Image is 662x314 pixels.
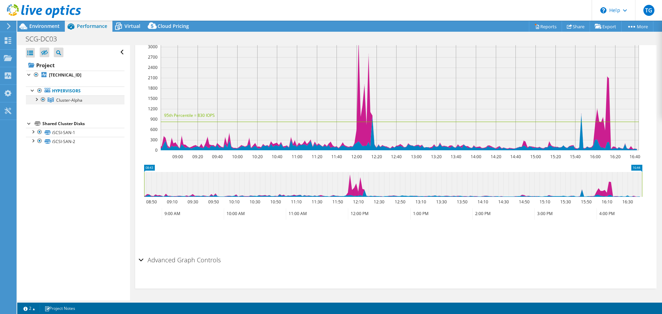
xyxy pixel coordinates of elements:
[590,21,622,32] a: Export
[148,95,158,101] text: 1500
[498,199,509,205] text: 14:30
[560,199,571,205] text: 15:30
[150,116,158,122] text: 900
[19,304,40,313] a: 2
[26,71,124,80] a: [TECHNICAL_ID]
[56,97,82,103] span: Cluster-Alpha
[415,199,426,205] text: 13:10
[148,54,158,60] text: 2700
[164,112,215,118] text: 95th Percentile = 830 IOPS
[270,199,281,205] text: 10:50
[150,126,158,132] text: 600
[374,199,384,205] text: 12:30
[391,154,402,160] text: 12:40
[26,60,124,71] a: Project
[148,64,158,70] text: 2400
[29,23,60,29] span: Environment
[600,7,606,13] svg: \n
[155,147,158,153] text: 0
[124,23,140,29] span: Virtual
[411,154,422,160] text: 13:00
[272,154,282,160] text: 10:40
[353,199,364,205] text: 12:10
[26,137,124,146] a: iSCSI-SAN-2
[643,5,654,16] span: TG
[292,154,302,160] text: 11:00
[581,199,592,205] text: 15:50
[172,154,183,160] text: 09:00
[26,95,124,104] a: Cluster-Alpha
[371,154,382,160] text: 12:20
[622,199,633,205] text: 16:30
[40,304,80,313] a: Project Notes
[158,23,189,29] span: Cloud Pricing
[351,154,362,160] text: 12:00
[139,253,221,267] h2: Advanced Graph Controls
[331,154,342,160] text: 11:40
[431,154,442,160] text: 13:20
[26,128,124,137] a: iSCSI-SAN-1
[212,154,223,160] text: 09:40
[146,199,157,205] text: 08:50
[312,154,322,160] text: 11:20
[491,154,501,160] text: 14:20
[530,154,541,160] text: 15:00
[148,75,158,81] text: 2100
[570,154,581,160] text: 15:40
[42,120,124,128] div: Shared Cluster Disks
[519,199,530,205] text: 14:50
[208,199,219,205] text: 09:50
[22,35,68,43] h1: SCG-DC03
[188,199,198,205] text: 09:30
[457,199,468,205] text: 13:50
[562,21,590,32] a: Share
[150,137,158,143] text: 300
[167,199,178,205] text: 09:10
[26,87,124,95] a: Hypervisors
[395,199,405,205] text: 12:50
[148,85,158,91] text: 1800
[49,72,81,78] b: [TECHNICAL_ID]
[332,199,343,205] text: 11:50
[621,21,653,32] a: More
[252,154,263,160] text: 10:20
[540,199,550,205] text: 15:10
[550,154,561,160] text: 15:20
[77,23,107,29] span: Performance
[602,199,612,205] text: 16:10
[229,199,240,205] text: 10:10
[250,199,260,205] text: 10:30
[148,44,158,50] text: 3000
[630,154,640,160] text: 16:40
[510,154,521,160] text: 14:40
[590,154,601,160] text: 16:00
[451,154,461,160] text: 13:40
[478,199,488,205] text: 14:10
[312,199,322,205] text: 11:30
[291,199,302,205] text: 11:10
[436,199,447,205] text: 13:30
[529,21,562,32] a: Reports
[192,154,203,160] text: 09:20
[148,106,158,112] text: 1200
[232,154,243,160] text: 10:00
[471,154,481,160] text: 14:00
[610,154,621,160] text: 16:20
